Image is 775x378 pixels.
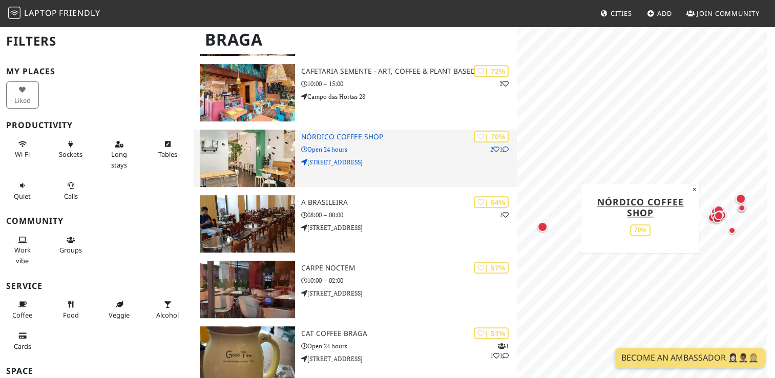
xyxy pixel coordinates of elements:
h1: Braga [197,26,514,54]
p: [STREET_ADDRESS] [301,157,516,167]
div: | 51% [474,327,509,339]
span: Veggie [109,310,130,320]
p: 2 1 [490,144,509,154]
span: Join Community [697,9,760,18]
button: Tables [152,136,184,163]
span: Long stays [111,150,127,169]
span: Quiet [14,192,31,201]
div: Map marker [715,208,728,222]
img: LaptopFriendly [8,7,20,19]
span: People working [14,245,31,265]
p: [STREET_ADDRESS] [301,354,516,364]
h3: A Brasileira [301,198,516,207]
button: Close popup [689,184,699,195]
p: Open 24 hours [301,341,516,351]
a: Add [643,4,676,23]
p: 1 1 1 [490,341,509,361]
p: 10:00 – 02:00 [301,276,516,285]
span: Power sockets [59,150,82,159]
div: | 72% [474,65,509,77]
div: Map marker [535,220,550,234]
h3: My Places [6,67,187,76]
a: Join Community [682,4,764,23]
a: Nórdico Coffee Shop [597,196,683,219]
span: Cities [611,9,632,18]
h2: Filters [6,26,187,57]
a: Carpe Noctem | 57% Carpe Noctem 10:00 – 02:00 [STREET_ADDRESS] [194,261,516,318]
div: Map marker [734,192,748,206]
p: 1 [499,210,509,220]
a: A Brasileira | 64% 1 A Brasileira 08:00 – 00:00 [STREET_ADDRESS] [194,195,516,253]
a: Cafetaria Semente - Art, Coffee & Plant Based Food | 72% 2 Cafetaria Semente - Art, Coffee & Plan... [194,64,516,121]
div: Map marker [710,209,724,223]
span: Credit cards [14,342,31,351]
img: A Brasileira [200,195,295,253]
p: Open 24 hours [301,144,516,154]
span: Friendly [59,7,100,18]
h3: Cat Coffee Braga [301,329,516,338]
span: Food [63,310,79,320]
button: Food [55,296,88,323]
h3: Carpe Noctem [301,264,516,272]
button: Work vibe [6,232,39,269]
img: Cafetaria Semente - Art, Coffee & Plant Based Food [200,64,295,121]
button: Sockets [55,136,88,163]
h3: Space [6,366,187,376]
h3: Nórdico Coffee Shop [301,133,516,141]
div: Map marker [710,212,724,225]
img: Nórdico Coffee Shop [200,130,295,187]
p: 10:00 – 15:00 [301,79,516,89]
span: Stable Wi-Fi [15,150,30,159]
p: 2 [499,79,509,89]
h3: Cafetaria Semente - Art, Coffee & Plant Based Food [301,67,516,76]
div: | 64% [474,196,509,208]
button: Wi-Fi [6,136,39,163]
button: Groups [55,232,88,259]
button: Alcohol [152,296,184,323]
button: Quiet [6,177,39,204]
div: Map marker [712,209,725,222]
div: | 57% [474,262,509,274]
div: Map marker [709,205,722,218]
button: Long stays [103,136,136,173]
img: Carpe Noctem [200,261,295,318]
span: Laptop [24,7,57,18]
button: Coffee [6,296,39,323]
span: Add [657,9,672,18]
button: Veggie [103,296,136,323]
span: Group tables [59,245,82,255]
p: Campo das Hortas 28 [301,92,516,101]
a: LaptopFriendly LaptopFriendly [8,5,100,23]
div: Map marker [726,224,738,237]
button: Cards [6,327,39,354]
a: Become an Ambassador 🤵🏻‍♀️🤵🏾‍♂️🤵🏼‍♀️ [615,348,765,368]
p: [STREET_ADDRESS] [301,223,516,233]
div: Map marker [713,208,726,222]
div: Map marker [711,203,726,218]
div: Map marker [736,202,748,214]
div: 70% [630,224,651,236]
p: [STREET_ADDRESS] [301,288,516,298]
h3: Service [6,281,187,291]
span: Alcohol [156,310,179,320]
div: Map marker [708,210,721,222]
button: Calls [55,177,88,204]
span: Video/audio calls [64,192,78,201]
div: Map marker [735,202,747,215]
span: Work-friendly tables [158,150,177,159]
p: 08:00 – 00:00 [301,210,516,220]
h3: Productivity [6,120,187,130]
h3: Community [6,216,187,226]
span: Coffee [12,310,32,320]
div: | 70% [474,131,509,142]
div: Map marker [706,211,719,224]
a: Nórdico Coffee Shop | 70% 21 Nórdico Coffee Shop Open 24 hours [STREET_ADDRESS] [194,130,516,187]
a: Cities [596,4,636,23]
